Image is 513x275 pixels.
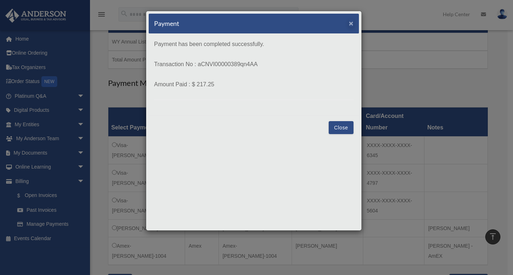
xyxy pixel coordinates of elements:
p: Payment has been completed successfully. [154,39,354,49]
p: Transaction No : aCNVI00000389qn4AA [154,59,354,69]
span: × [349,19,354,27]
p: Amount Paid : $ 217.25 [154,79,354,90]
h5: Payment [154,19,179,28]
button: Close [329,121,354,134]
button: Close [349,19,354,27]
